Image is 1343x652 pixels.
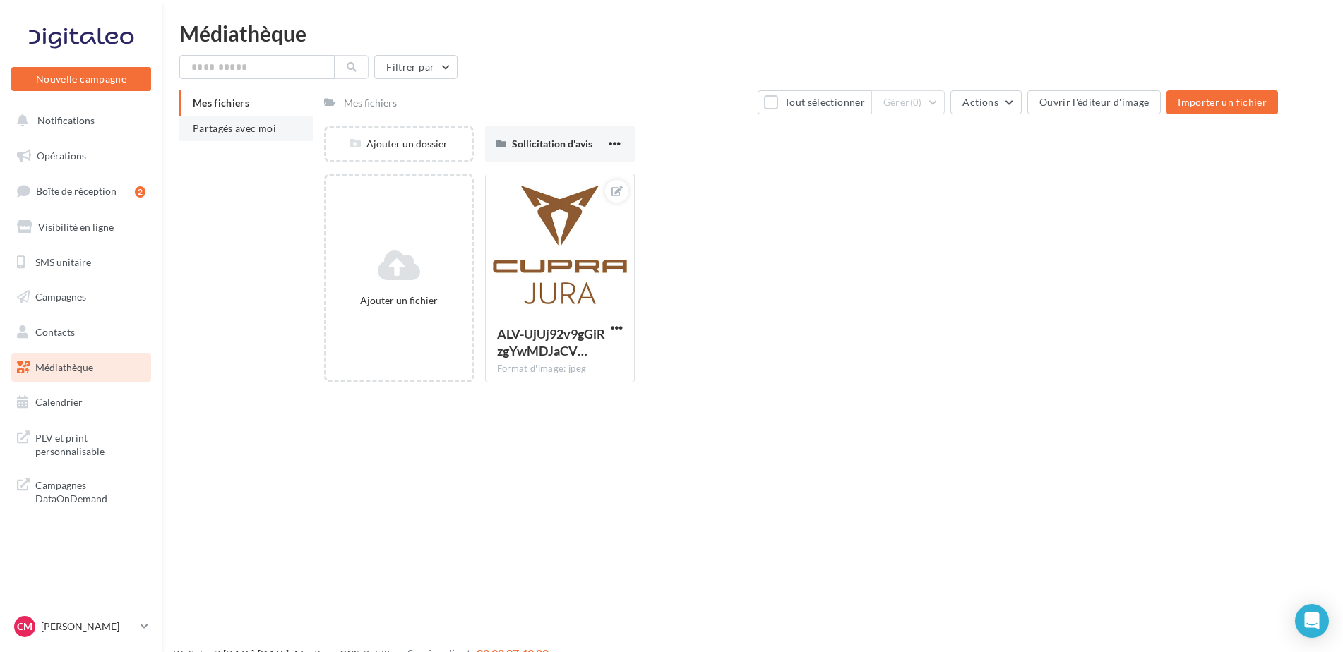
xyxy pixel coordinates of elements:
a: Campagnes DataOnDemand [8,470,154,512]
a: CM [PERSON_NAME] [11,613,151,640]
span: Sollicitation d'avis [512,138,592,150]
a: Contacts [8,318,154,347]
span: Campagnes DataOnDemand [35,476,145,506]
span: Boîte de réception [36,185,117,197]
div: 2 [135,186,145,198]
span: Calendrier [35,396,83,408]
button: Nouvelle campagne [11,67,151,91]
button: Tout sélectionner [758,90,871,114]
a: Campagnes [8,282,154,312]
button: Importer un fichier [1166,90,1278,114]
span: Actions [962,96,998,108]
div: Format d'image: jpeg [497,363,623,375]
span: Médiathèque [35,361,93,373]
span: Importer un fichier [1178,96,1267,108]
span: SMS unitaire [35,255,91,267]
div: Ajouter un dossier [326,137,472,151]
span: Mes fichiers [193,97,249,109]
a: Opérations [8,141,154,171]
a: Visibilité en ligne [8,212,154,242]
div: Mes fichiers [344,96,397,110]
span: (0) [910,97,922,108]
button: Notifications [8,106,148,135]
a: Médiathèque [8,353,154,382]
button: Gérer(0) [871,90,945,114]
button: Ouvrir l'éditeur d'image [1027,90,1161,114]
div: Ajouter un fichier [332,294,466,308]
span: Notifications [37,114,95,126]
span: Campagnes [35,291,86,303]
div: Open Intercom Messenger [1295,604,1329,638]
button: Filtrer par [374,55,458,79]
span: CM [17,620,32,634]
a: PLV et print personnalisable [8,423,154,464]
a: SMS unitaire [8,248,154,277]
span: Visibilité en ligne [38,221,114,233]
span: PLV et print personnalisable [35,428,145,459]
span: Partagés avec moi [193,122,276,134]
p: [PERSON_NAME] [41,620,135,634]
button: Actions [950,90,1021,114]
span: Contacts [35,326,75,338]
span: ALV-UjUj92v9gGiRzgYwMDJaCV_DZ0xq8FC79NlMZQ_T1jY0ZXnIj5Y [497,326,605,358]
span: Opérations [37,150,86,162]
div: Médiathèque [179,23,1326,44]
a: Boîte de réception2 [8,176,154,206]
a: Calendrier [8,387,154,417]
